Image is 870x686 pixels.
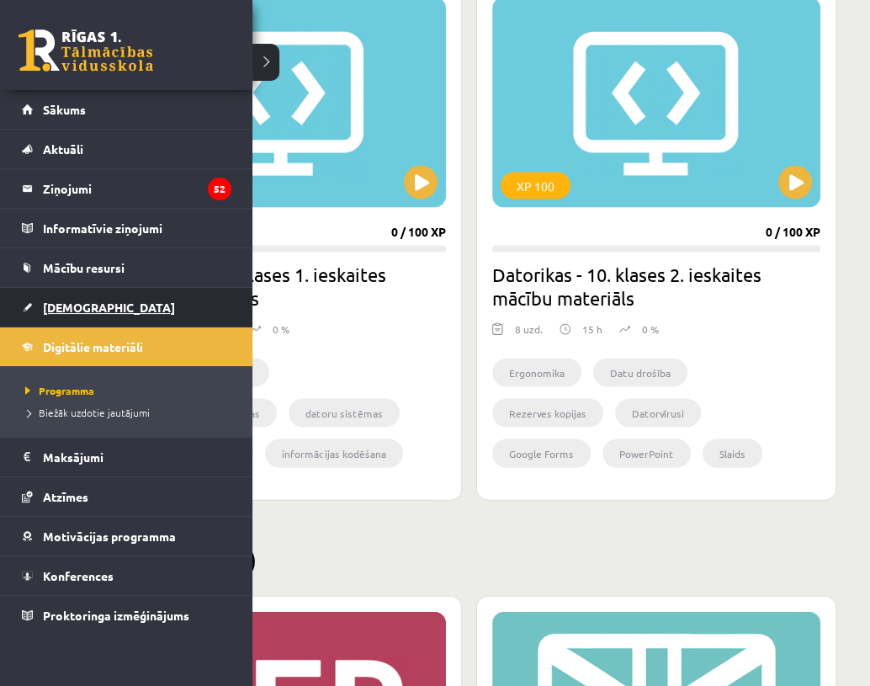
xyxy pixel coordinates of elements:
li: informācijas kodēšana [265,439,403,468]
i: 52 [208,178,231,200]
li: PowerPoint [602,439,691,468]
h2: Datorikas - 10. klases 1. ieskaites mācību materiāls [117,263,446,310]
li: Ergonomika [492,359,581,387]
a: Ziņojumi52 [22,169,231,208]
li: Rezerves kopijas [492,399,603,428]
legend: Ziņojumi [43,169,231,208]
h2: Pabeigtie (4) [101,543,836,576]
span: Motivācijas programma [43,529,176,544]
a: Sākums [22,90,231,129]
h2: Datorikas - 10. klases 2. ieskaites mācību materiāls [492,263,821,310]
span: [DEMOGRAPHIC_DATA] [43,300,175,315]
a: Programma [21,383,236,398]
span: Proktoringa izmēģinājums [43,608,189,623]
a: Rīgas 1. Tālmācības vidusskola [19,29,153,72]
div: 8 uzd. [515,322,543,347]
span: Digitālie materiāli [43,339,143,354]
p: 0 % [642,322,659,337]
span: Aktuāli [43,141,83,157]
legend: Informatīvie ziņojumi [43,209,231,247]
a: Konferences [22,556,231,595]
a: Digitālie materiāli [22,327,231,366]
span: Sākums [43,102,86,117]
a: Aktuāli [22,130,231,168]
a: Motivācijas programma [22,517,231,556]
a: [DEMOGRAPHIC_DATA] [22,288,231,327]
span: Biežāk uzdotie jautājumi [21,406,150,419]
span: Programma [21,384,94,397]
p: 0 % [273,322,289,337]
li: datoru sistēmas [289,399,400,428]
span: Atzīmes [43,489,88,504]
li: Slaids [703,439,762,468]
a: Biežāk uzdotie jautājumi [21,405,236,420]
legend: Maksājumi [43,438,231,476]
a: Informatīvie ziņojumi [22,209,231,247]
li: Google Forms [492,439,591,468]
a: Mācību resursi [22,248,231,287]
a: Proktoringa izmēģinājums [22,596,231,635]
a: Atzīmes [22,477,231,516]
li: Datu drošība [593,359,687,387]
div: XP 100 [501,173,570,199]
p: 15 h [582,322,602,337]
span: Konferences [43,568,114,583]
span: Mācību resursi [43,260,125,275]
li: Datorvīrusi [615,399,701,428]
a: Maksājumi [22,438,231,476]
